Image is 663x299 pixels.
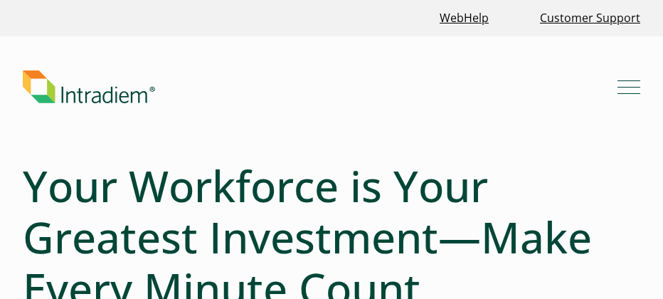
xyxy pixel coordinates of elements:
[23,70,155,103] img: Intradiem
[617,75,640,98] button: Mobile Navigation Button
[434,3,494,33] a: Link opens in a new window
[23,70,617,103] a: Link to homepage of Intradiem
[534,3,646,33] a: Customer Support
